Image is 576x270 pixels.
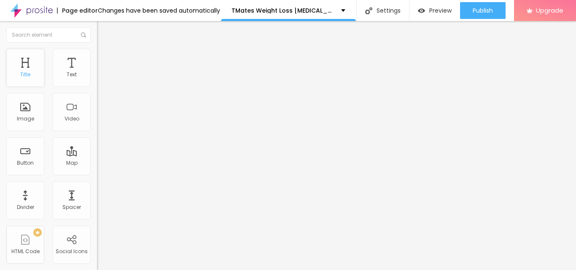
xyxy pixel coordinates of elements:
div: Changes have been saved automatically [98,8,220,13]
p: TMates Weight Loss [MEDICAL_DATA] Reviews [231,8,335,13]
span: Upgrade [536,7,563,14]
div: Video [65,116,79,122]
img: Icone [81,32,86,37]
button: Publish [460,2,506,19]
div: HTML Code [11,249,40,254]
span: Publish [473,7,493,14]
div: Button [17,160,34,166]
div: Spacer [62,204,81,210]
div: Social Icons [56,249,88,254]
div: Title [20,72,30,78]
div: Image [17,116,34,122]
div: Divider [17,204,34,210]
input: Search element [6,27,91,43]
button: Preview [409,2,460,19]
span: Preview [429,7,452,14]
div: Page editor [57,8,98,13]
img: Icone [365,7,372,14]
iframe: Editor [97,21,576,270]
div: Text [67,72,77,78]
div: Map [66,160,78,166]
img: view-1.svg [418,7,425,14]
